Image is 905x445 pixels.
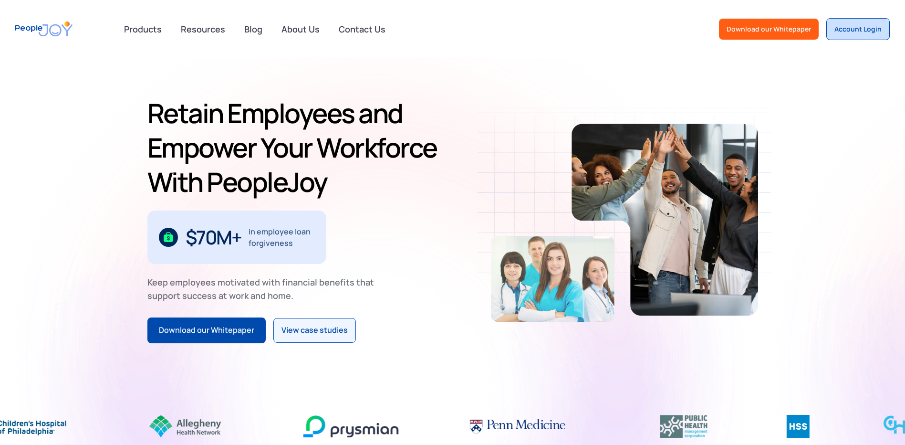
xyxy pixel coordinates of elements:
div: Account Login [834,24,882,34]
img: Retain-Employees-PeopleJoy [491,236,614,322]
a: Download our Whitepaper [147,318,266,343]
a: Contact Us [333,19,391,40]
a: Blog [239,19,268,40]
img: Retain-Employees-PeopleJoy [572,124,758,316]
a: View case studies [273,318,356,343]
div: $70M+ [186,230,241,245]
a: home [15,15,73,42]
div: Keep employees motivated with financial benefits that support success at work and home. [147,275,382,302]
a: Account Login [826,18,890,40]
a: Download our Whitepaper [719,19,819,40]
div: in employee loan forgiveness [249,226,315,249]
a: Resources [175,19,231,40]
div: Download our Whitepaper [159,324,254,337]
div: 1 / 3 [147,211,326,264]
div: View case studies [281,324,348,337]
div: Products [118,20,167,39]
h1: Retain Employees and Empower Your Workforce With PeopleJoy [147,96,449,199]
a: About Us [276,19,325,40]
div: Download our Whitepaper [727,24,811,34]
